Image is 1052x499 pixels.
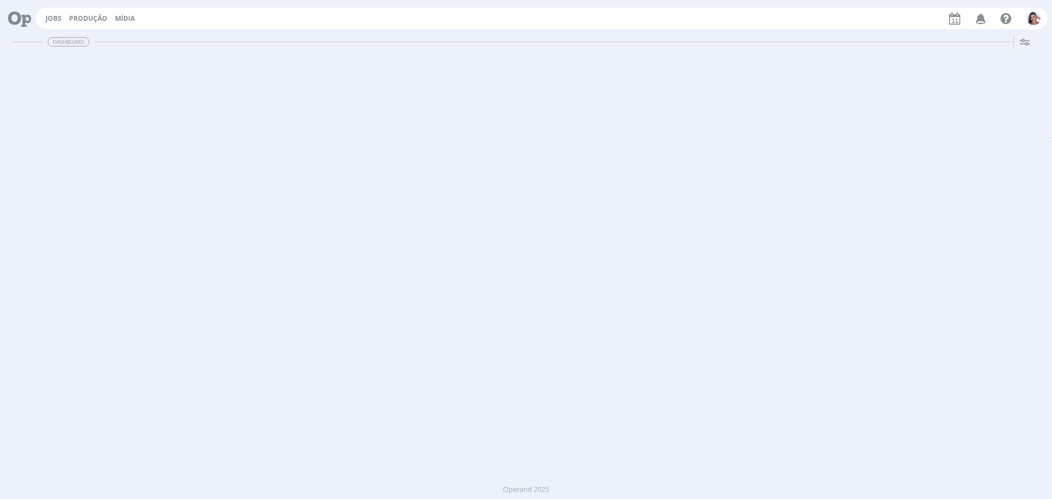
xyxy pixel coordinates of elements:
button: Mídia [112,14,138,23]
a: Produção [69,14,107,23]
a: Jobs [45,14,61,23]
button: Jobs [42,14,65,23]
button: Produção [66,14,111,23]
img: N [1027,12,1040,25]
span: Dashboard [48,37,89,47]
button: N [1026,9,1041,28]
a: Mídia [115,14,135,23]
